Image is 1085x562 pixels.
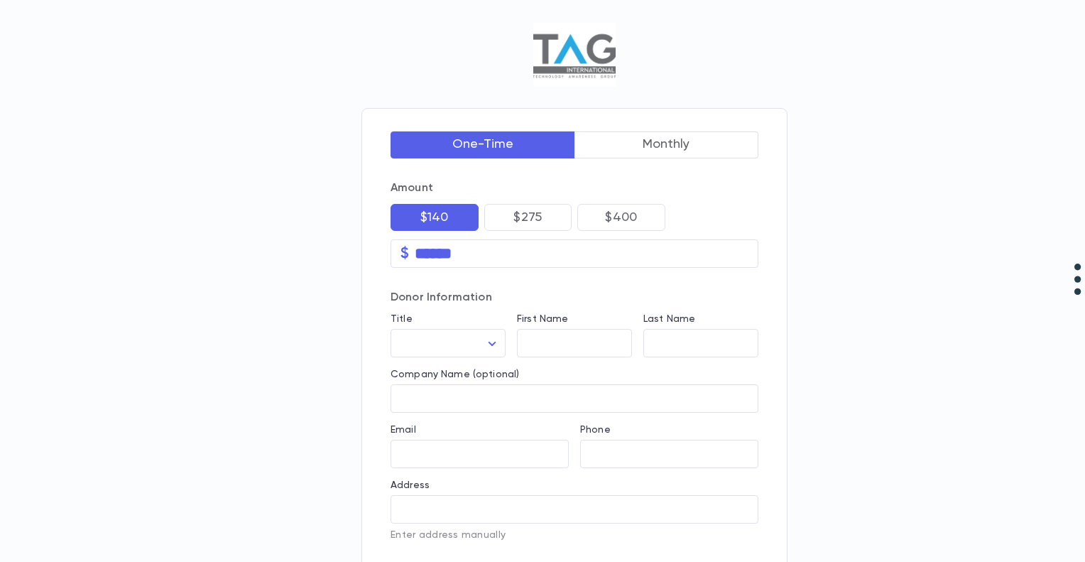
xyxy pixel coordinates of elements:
[484,204,572,231] button: $275
[574,131,759,158] button: Monthly
[513,210,542,225] p: $275
[391,181,758,195] p: Amount
[577,204,665,231] button: $400
[391,369,519,380] label: Company Name (optional)
[391,424,416,436] label: Email
[580,424,611,436] label: Phone
[391,529,758,541] p: Enter address manually
[391,204,479,231] button: $140
[420,210,449,225] p: $140
[533,23,615,87] img: Logo
[391,291,758,305] p: Donor Information
[605,210,637,225] p: $400
[391,480,430,491] label: Address
[391,313,413,325] label: Title
[400,247,409,261] p: $
[643,313,695,325] label: Last Name
[391,330,506,357] div: ​
[391,131,575,158] button: One-Time
[517,313,568,325] label: First Name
